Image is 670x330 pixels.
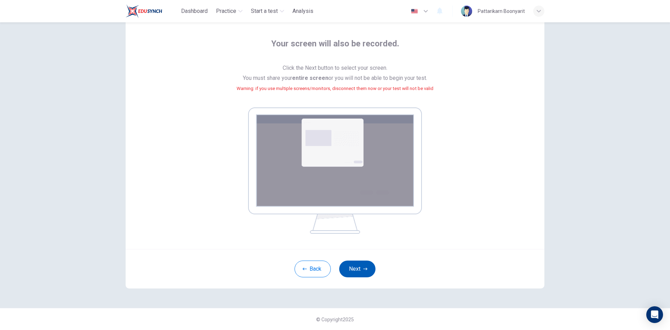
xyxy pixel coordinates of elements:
button: Start a test [248,5,287,17]
div: Pattarikarn Boonyarit [478,7,525,15]
img: Train Test logo [126,4,162,18]
span: Dashboard [181,7,208,15]
a: Train Test logo [126,4,178,18]
button: Analysis [290,5,316,17]
span: Practice [216,7,236,15]
span: Your screen will also be recorded. [271,38,399,58]
span: © Copyright 2025 [316,317,354,322]
img: en [410,9,419,14]
button: Practice [213,5,245,17]
b: entire screen [292,75,328,81]
span: Start a test [251,7,278,15]
span: Click the Next button to select your screen. You must share your or you will not be able to begin... [237,63,433,102]
img: screen share example [248,107,422,234]
button: Dashboard [178,5,210,17]
small: Warning: if you use multiple screens/monitors, disconnect them now or your test will not be valid [237,86,433,91]
button: Back [295,261,331,277]
button: Next [339,261,375,277]
span: Analysis [292,7,313,15]
img: Profile picture [461,6,472,17]
div: Open Intercom Messenger [646,306,663,323]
